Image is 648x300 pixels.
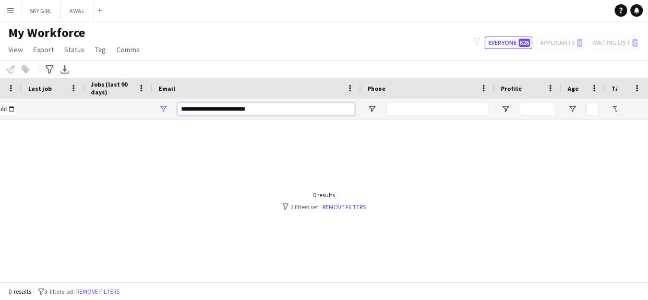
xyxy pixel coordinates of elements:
[177,103,355,115] input: Email Filter Input
[519,39,530,47] span: 626
[4,43,27,56] a: View
[95,45,106,54] span: Tag
[112,43,144,56] a: Comms
[8,45,23,54] span: View
[282,203,366,211] div: 3 filters set
[520,103,555,115] input: Profile Filter Input
[116,45,140,54] span: Comms
[33,45,54,54] span: Export
[322,203,366,211] a: Remove filters
[611,104,621,114] button: Open Filter Menu
[367,85,386,92] span: Phone
[91,80,134,96] span: Jobs (last 90 days)
[282,191,366,199] div: 0 results
[611,85,626,92] span: Tags
[91,43,110,56] a: Tag
[501,85,522,92] span: Profile
[21,1,61,21] button: SKY GIRL
[485,37,532,49] button: Everyone626
[367,104,377,114] button: Open Filter Menu
[586,103,599,115] input: Age Filter Input
[61,1,93,21] button: KWAL
[386,103,488,115] input: Phone Filter Input
[58,63,71,76] app-action-btn: Export XLSX
[44,287,74,295] span: 3 filters set
[568,104,577,114] button: Open Filter Menu
[43,63,56,76] app-action-btn: Advanced filters
[28,85,52,92] span: Last job
[64,45,85,54] span: Status
[29,43,58,56] a: Export
[74,286,122,297] button: Remove filters
[159,85,175,92] span: Email
[501,104,510,114] button: Open Filter Menu
[159,104,168,114] button: Open Filter Menu
[568,85,579,92] span: Age
[8,25,85,41] span: My Workforce
[60,43,89,56] a: Status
